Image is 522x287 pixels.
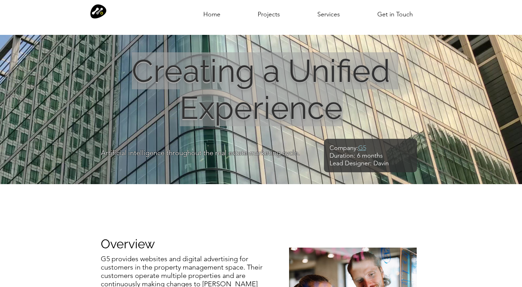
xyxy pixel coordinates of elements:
[239,2,299,20] a: Projects
[90,3,106,19] img: Modular Logo icon only.png
[101,236,209,251] h5: Overview
[315,3,343,26] p: Services
[330,152,383,159] span: Duration: 6 months
[299,2,359,20] a: Services
[132,52,390,126] span: Creating a Unified Experience
[358,144,366,152] a: G5
[201,3,223,26] p: Home
[330,144,358,152] span: Company:
[359,2,431,20] a: Get in Touch
[330,159,389,167] span: Lead Designer: Davin
[255,3,283,26] p: Projects
[184,2,239,20] a: Home
[375,3,416,26] p: Get in Touch
[101,149,300,157] span: Artificial intelligence throughout the real estate marketing cycle.
[184,2,431,20] nav: Site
